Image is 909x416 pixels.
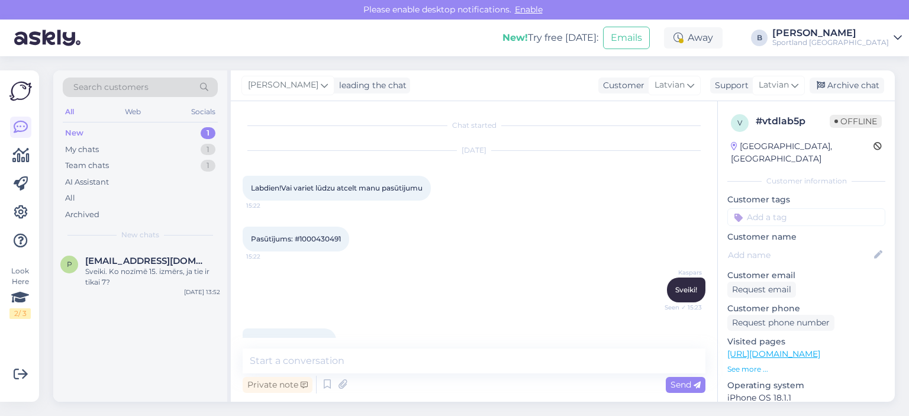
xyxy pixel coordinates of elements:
a: [URL][DOMAIN_NAME] [727,349,820,359]
span: Kaspars [657,268,702,277]
div: Socials [189,104,218,120]
div: My chats [65,144,99,156]
div: 1 [201,127,215,139]
div: [DATE] 13:52 [184,288,220,296]
div: # vtdlab5p [756,114,830,128]
div: [GEOGRAPHIC_DATA], [GEOGRAPHIC_DATA] [731,140,873,165]
p: Customer phone [727,302,885,315]
div: Sportland [GEOGRAPHIC_DATA] [772,38,889,47]
div: Away [664,27,723,49]
p: Customer email [727,269,885,282]
div: Sveiki. Ko nozīmē 15. izmērs, ja tie ir tikai 7? [85,266,220,288]
span: Sveiki! [675,285,697,294]
span: New chats [121,230,159,240]
p: Operating system [727,379,885,392]
div: Web [123,104,143,120]
span: 15:22 [246,201,291,210]
p: Customer name [727,231,885,243]
span: Seen ✓ 15:23 [657,303,702,312]
div: B [751,30,768,46]
div: Customer information [727,176,885,186]
p: See more ... [727,364,885,375]
p: Visited pages [727,336,885,348]
div: Request phone number [727,315,834,331]
div: Request email [727,282,796,298]
span: Offline [830,115,882,128]
div: New [65,127,83,139]
p: iPhone OS 18.1.1 [727,392,885,404]
span: p [67,260,72,269]
div: All [65,192,75,204]
div: 1 [201,144,215,156]
div: Private note [243,377,312,393]
div: 1 [201,160,215,172]
span: Enable [511,4,546,15]
span: Labdien!Vai variet lūdzu atcelt manu pasūtijumu [251,183,423,192]
div: leading the chat [334,79,407,92]
div: Chat started [243,120,705,131]
div: Try free [DATE]: [502,31,598,45]
div: Archived [65,209,99,221]
div: Support [710,79,749,92]
div: [PERSON_NAME] [772,28,889,38]
b: New! [502,32,528,43]
a: [PERSON_NAME]Sportland [GEOGRAPHIC_DATA] [772,28,902,47]
div: AI Assistant [65,176,109,188]
span: Latvian [759,79,789,92]
span: Pasūtījums: #1000430491 [251,234,341,243]
input: Add a tag [727,208,885,226]
p: Customer tags [727,194,885,206]
span: v [737,118,742,127]
div: Customer [598,79,644,92]
div: All [63,104,76,120]
div: [DATE] [243,145,705,156]
span: Send [671,379,701,390]
div: Team chats [65,160,109,172]
span: Search customers [73,81,149,93]
img: Askly Logo [9,80,32,102]
div: Look Here [9,266,31,319]
span: pbmk@inbox.lv [85,256,208,266]
span: 15:22 [246,252,291,261]
span: IBAN arī šoreiz nedod [251,336,328,345]
button: Emails [603,27,650,49]
div: Archive chat [810,78,884,93]
span: Latvian [655,79,685,92]
input: Add name [728,249,872,262]
span: [PERSON_NAME] [248,79,318,92]
div: 2 / 3 [9,308,31,319]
